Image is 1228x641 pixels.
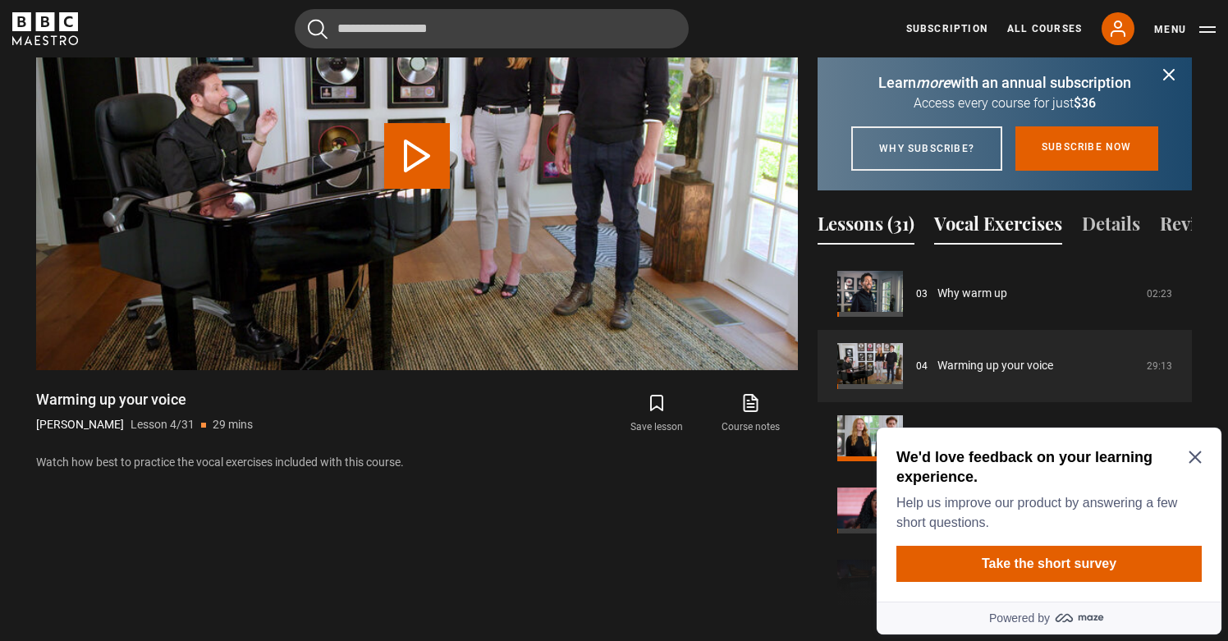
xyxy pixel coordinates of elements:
p: Help us improve our product by answering a few short questions. [26,72,325,112]
button: Lessons (31) [818,210,914,245]
a: Course notes [704,390,798,437]
p: Learn with an annual subscription [837,71,1172,94]
i: more [916,74,951,91]
a: Why warm up [937,285,1007,302]
div: Optional study invitation [7,7,351,213]
button: Submit the search query [308,19,328,39]
span: $36 [1074,95,1096,111]
button: Vocal Exercises [934,210,1062,245]
p: [PERSON_NAME] [36,416,124,433]
h1: Warming up your voice [36,390,253,410]
h2: We'd love feedback on your learning experience. [26,26,325,66]
a: All Courses [1007,21,1082,36]
a: Subscription [906,21,987,36]
p: Access every course for just [837,94,1172,113]
button: Save lesson [610,390,703,437]
p: Lesson 4/31 [131,416,195,433]
p: 29 mins [213,416,253,433]
button: Toggle navigation [1154,21,1216,38]
a: Powered by maze [7,181,351,213]
input: Search [295,9,689,48]
button: Details [1082,210,1140,245]
a: Subscribe now [1015,126,1158,171]
a: Why subscribe? [851,126,1002,171]
p: Watch how best to practice the vocal exercises included with this course. [36,454,798,471]
button: Close Maze Prompt [318,30,332,43]
svg: BBC Maestro [12,12,78,45]
button: Take the short survey [26,125,332,161]
a: Warming up your voice [937,357,1053,374]
button: Play Lesson Warming up your voice [384,123,450,189]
